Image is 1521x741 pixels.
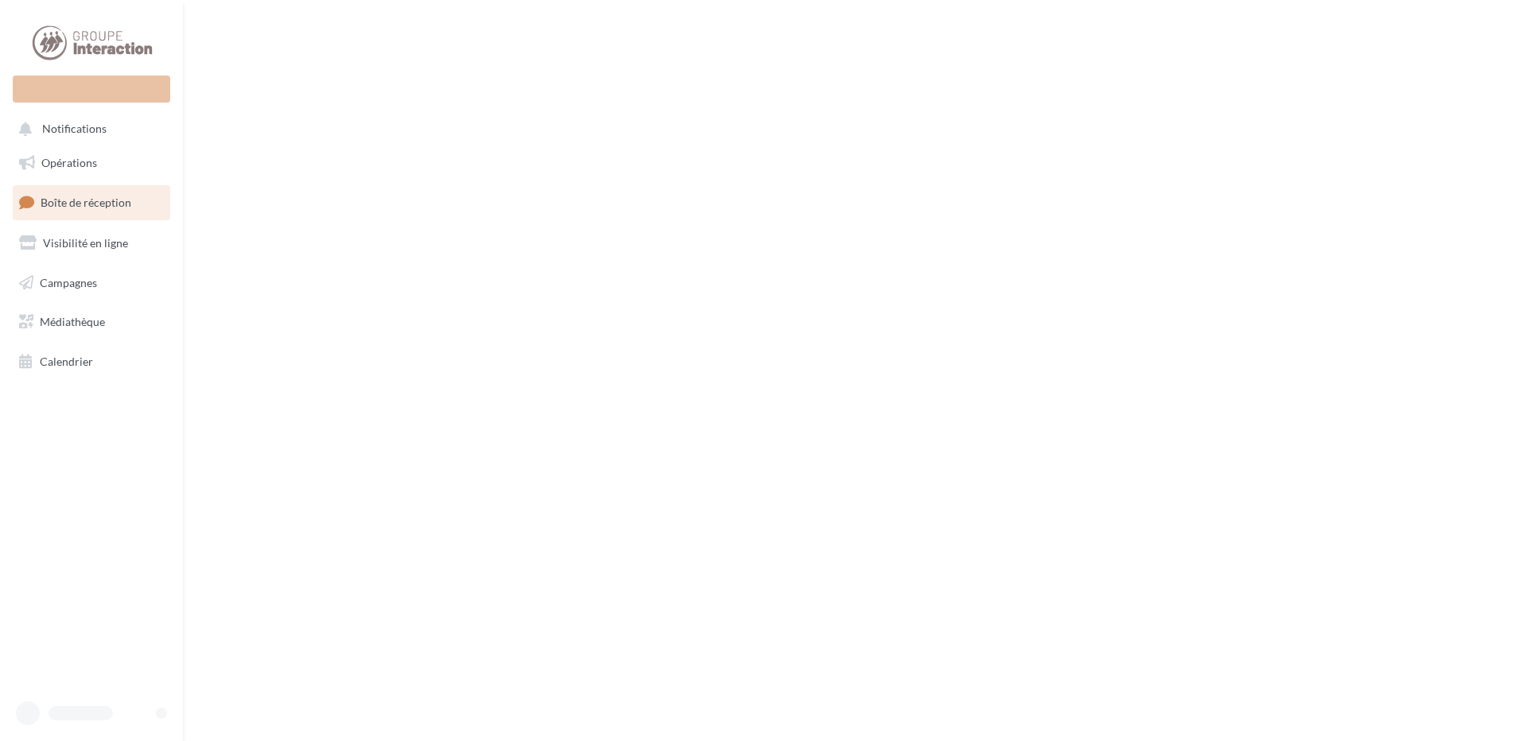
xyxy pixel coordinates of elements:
[41,156,97,169] span: Opérations
[10,185,173,219] a: Boîte de réception
[10,227,173,260] a: Visibilité en ligne
[42,122,107,136] span: Notifications
[10,146,173,180] a: Opérations
[41,196,131,209] span: Boîte de réception
[10,345,173,378] a: Calendrier
[13,76,170,103] div: Nouvelle campagne
[10,305,173,339] a: Médiathèque
[40,355,93,368] span: Calendrier
[40,315,105,328] span: Médiathèque
[40,275,97,289] span: Campagnes
[10,266,173,300] a: Campagnes
[43,236,128,250] span: Visibilité en ligne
